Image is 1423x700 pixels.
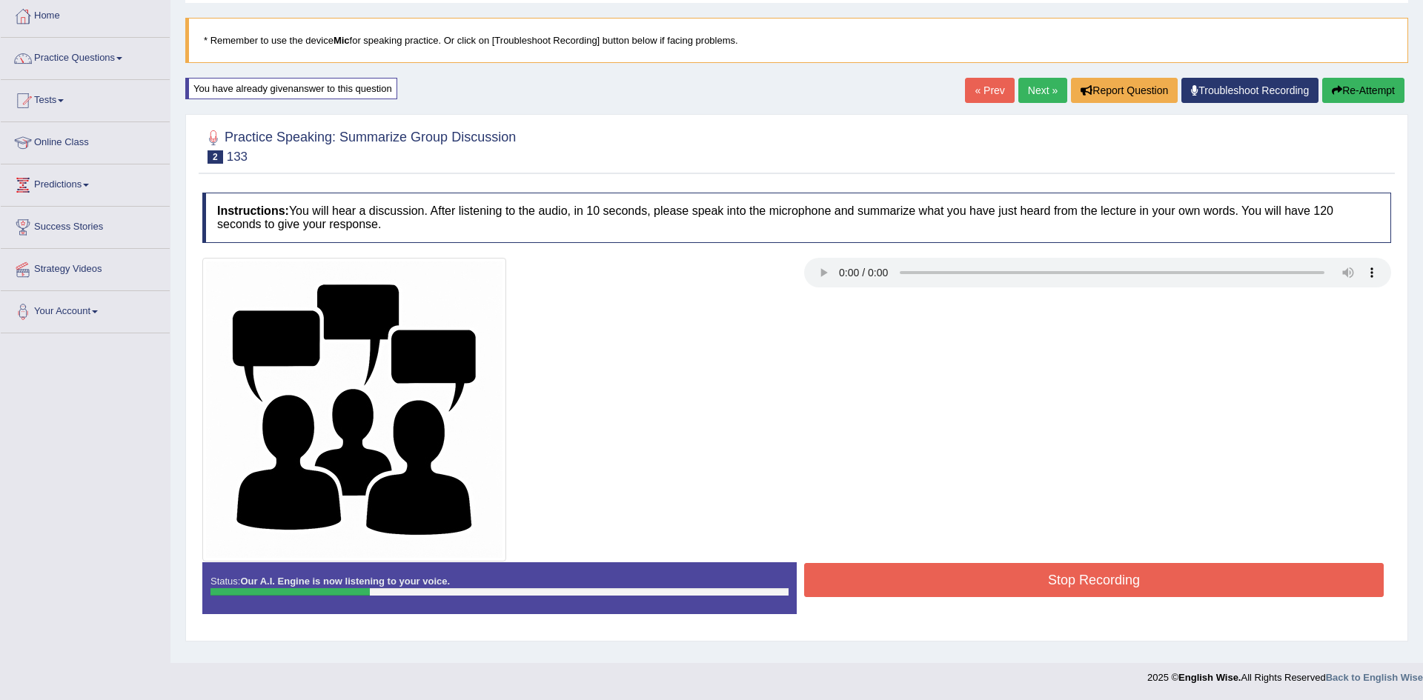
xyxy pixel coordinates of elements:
h4: You will hear a discussion. After listening to the audio, in 10 seconds, please speak into the mi... [202,193,1391,242]
a: Online Class [1,122,170,159]
div: You have already given answer to this question [185,78,397,99]
h2: Practice Speaking: Summarize Group Discussion [202,127,516,164]
button: Report Question [1071,78,1178,103]
strong: Our A.I. Engine is now listening to your voice. [240,576,450,587]
button: Stop Recording [804,563,1384,597]
a: Back to English Wise [1326,672,1423,683]
strong: English Wise. [1178,672,1241,683]
a: Success Stories [1,207,170,244]
a: Troubleshoot Recording [1181,78,1318,103]
span: 2 [208,150,223,164]
blockquote: * Remember to use the device for speaking practice. Or click on [Troubleshoot Recording] button b... [185,18,1408,63]
small: 133 [227,150,248,164]
a: « Prev [965,78,1014,103]
a: Tests [1,80,170,117]
button: Re-Attempt [1322,78,1404,103]
a: Your Account [1,291,170,328]
div: 2025 © All Rights Reserved [1147,663,1423,684]
a: Predictions [1,164,170,201]
a: Practice Questions [1,38,170,75]
a: Next » [1018,78,1067,103]
b: Mic [334,35,350,46]
a: Strategy Videos [1,249,170,286]
div: Status: [202,562,797,614]
b: Instructions: [217,204,289,217]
